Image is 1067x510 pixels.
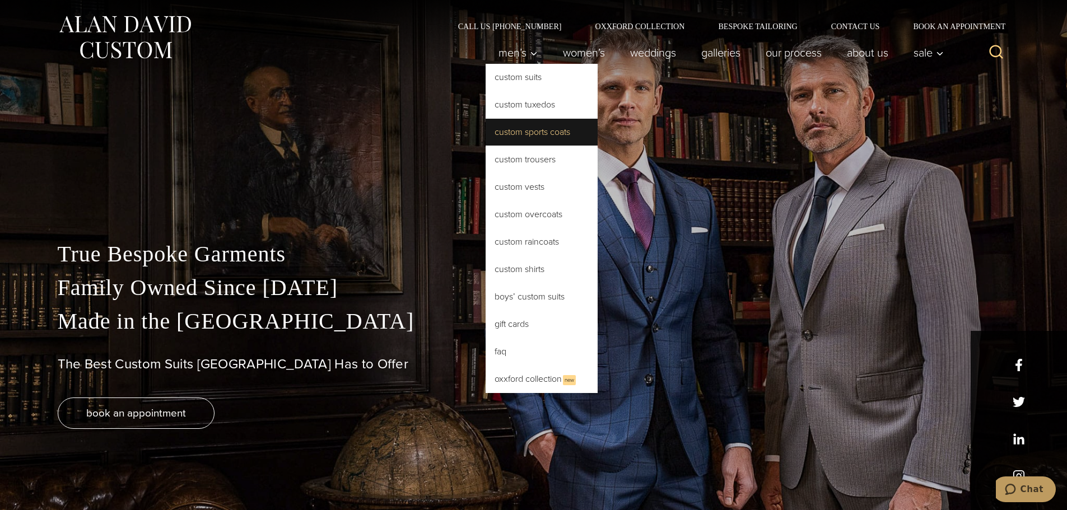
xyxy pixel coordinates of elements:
[688,41,753,64] a: Galleries
[550,41,617,64] a: Women’s
[486,119,598,146] a: Custom Sports Coats
[486,64,598,91] a: Custom Suits
[486,311,598,338] a: Gift Cards
[486,228,598,255] a: Custom Raincoats
[486,201,598,228] a: Custom Overcoats
[486,41,949,64] nav: Primary Navigation
[753,41,834,64] a: Our Process
[563,375,576,385] span: New
[58,356,1010,372] h1: The Best Custom Suits [GEOGRAPHIC_DATA] Has to Offer
[896,22,1009,30] a: Book an Appointment
[58,12,192,62] img: Alan David Custom
[486,283,598,310] a: Boys’ Custom Suits
[486,174,598,200] a: Custom Vests
[834,41,901,64] a: About Us
[486,338,598,365] a: FAQ
[814,22,897,30] a: Contact Us
[578,22,701,30] a: Oxxford Collection
[486,366,598,393] a: Oxxford CollectionNew
[701,22,814,30] a: Bespoke Tailoring
[486,41,550,64] button: Men’s sub menu toggle
[58,397,215,429] a: book an appointment
[901,41,949,64] button: Sale sub menu toggle
[58,237,1010,338] p: True Bespoke Garments Family Owned Since [DATE] Made in the [GEOGRAPHIC_DATA]
[86,405,186,421] span: book an appointment
[486,146,598,173] a: Custom Trousers
[983,39,1010,66] button: View Search Form
[486,91,598,118] a: Custom Tuxedos
[486,256,598,283] a: Custom Shirts
[441,22,579,30] a: Call Us [PHONE_NUMBER]
[441,22,1010,30] nav: Secondary Navigation
[617,41,688,64] a: weddings
[996,476,1056,504] iframe: Opens a widget where you can chat to one of our agents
